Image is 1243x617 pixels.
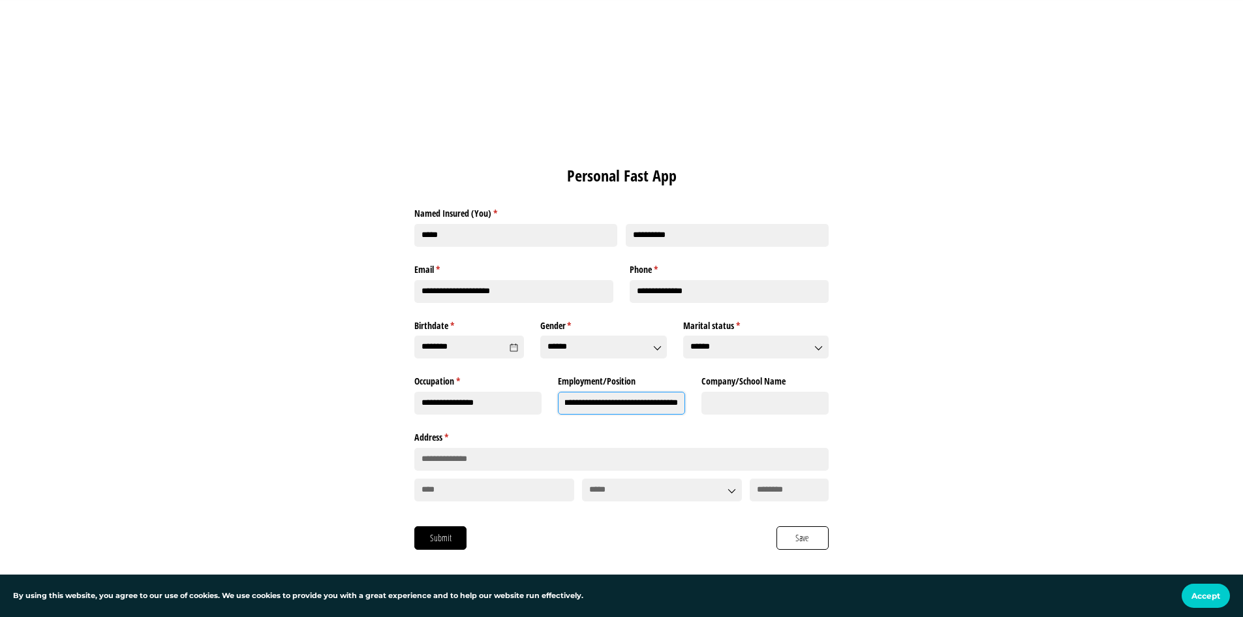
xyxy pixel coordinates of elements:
input: Address Line 1 [414,448,828,471]
input: City [414,479,574,501]
span: Accept [1191,591,1220,601]
button: Accept [1182,584,1230,608]
label: Marital status [683,315,828,332]
span: Submit [429,531,452,545]
label: Occupation [414,371,542,388]
p: By using this website, you agree to our use of cookies. We use cookies to provide you with a grea... [13,590,583,602]
label: Company/​School Name [701,371,829,388]
legend: Named Insured (You) [414,203,828,220]
input: First [414,224,617,247]
input: State [582,479,741,501]
legend: Address [414,427,828,444]
label: Gender [540,315,668,332]
span: Save [795,531,810,545]
label: Birthdate [414,315,523,332]
h1: Personal Fast App [414,165,828,187]
button: Submit [414,526,467,550]
button: Save [776,526,829,550]
input: Zip Code [750,479,828,501]
label: Email [414,259,613,276]
label: Phone [630,259,829,276]
label: Employment/​Position [558,371,685,388]
input: Last [626,224,829,247]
